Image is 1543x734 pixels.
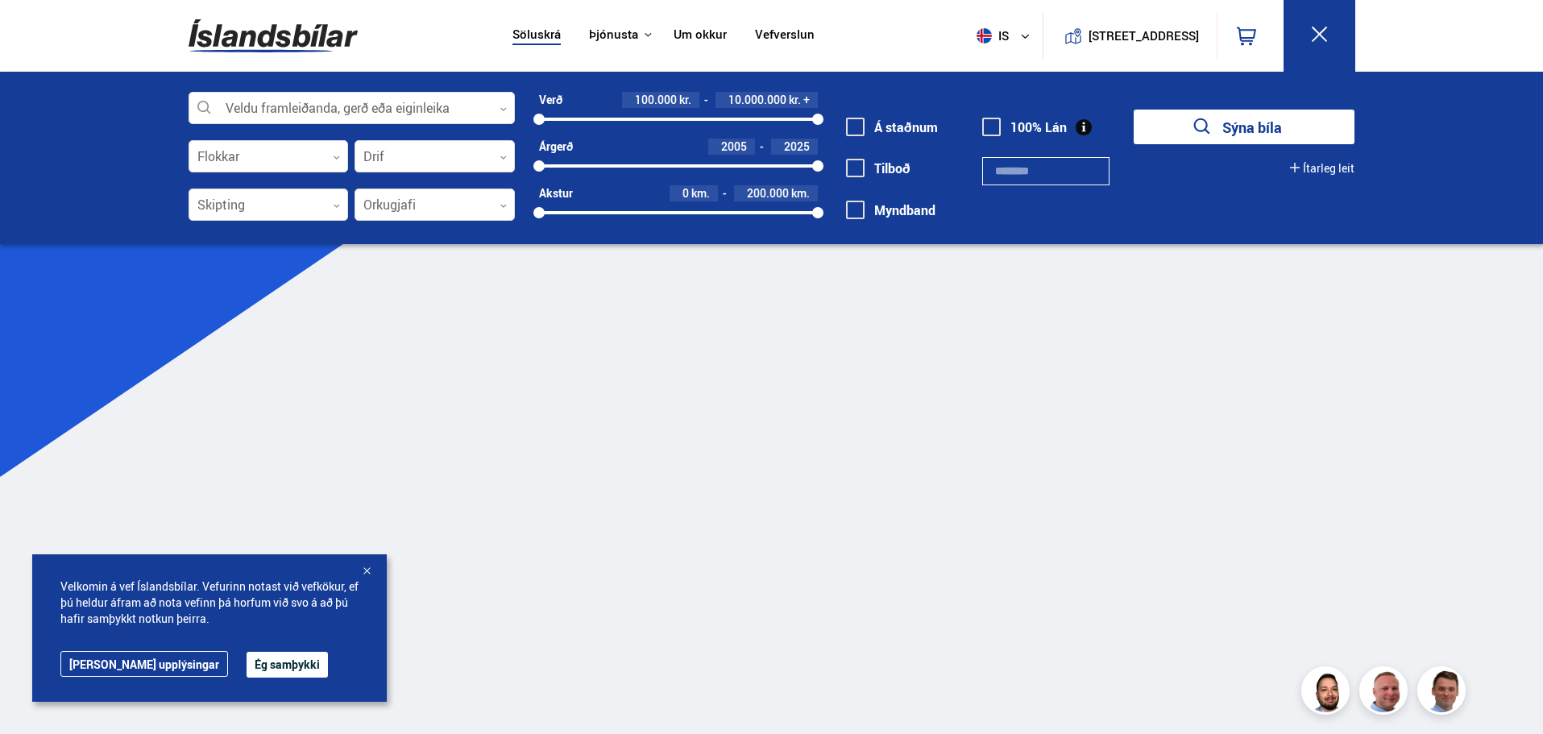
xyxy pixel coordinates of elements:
img: svg+xml;base64,PHN2ZyB4bWxucz0iaHR0cDovL3d3dy53My5vcmcvMjAwMC9zdmciIHdpZHRoPSI1MTIiIGhlaWdodD0iNT... [977,28,992,44]
img: nhp88E3Fdnt1Opn2.png [1304,669,1352,717]
button: Opna LiveChat spjallviðmót [13,6,61,55]
img: G0Ugv5HjCgRt.svg [189,10,358,62]
a: [PERSON_NAME] upplýsingar [60,651,228,677]
a: [STREET_ADDRESS] [1051,13,1208,59]
span: Velkomin á vef Íslandsbílar. Vefurinn notast við vefkökur, ef þú heldur áfram að nota vefinn þá h... [60,578,359,627]
span: 200.000 [747,185,789,201]
span: 100.000 [635,92,677,107]
img: FbJEzSuNWCJXmdc-.webp [1420,669,1468,717]
span: 0 [682,185,689,201]
span: km. [791,187,810,200]
label: Tilboð [846,161,910,176]
a: Vefverslun [755,27,815,44]
div: Árgerð [539,140,573,153]
img: siFngHWaQ9KaOqBr.png [1362,669,1410,717]
span: kr. [789,93,801,106]
span: + [803,93,810,106]
button: Þjónusta [589,27,638,43]
label: Á staðnum [846,120,938,135]
span: 2025 [784,139,810,154]
button: Ítarleg leit [1290,162,1354,175]
div: Akstur [539,187,573,200]
label: 100% Lán [982,120,1067,135]
a: Söluskrá [512,27,561,44]
button: Sýna bíla [1134,110,1354,144]
span: kr. [679,93,691,106]
span: 10.000.000 [728,92,786,107]
div: Verð [539,93,562,106]
span: 2005 [721,139,747,154]
button: is [970,12,1043,60]
button: [STREET_ADDRESS] [1095,29,1193,43]
label: Myndband [846,203,935,218]
span: is [970,28,1010,44]
span: km. [691,187,710,200]
a: Um okkur [674,27,727,44]
button: Ég samþykki [247,652,328,678]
